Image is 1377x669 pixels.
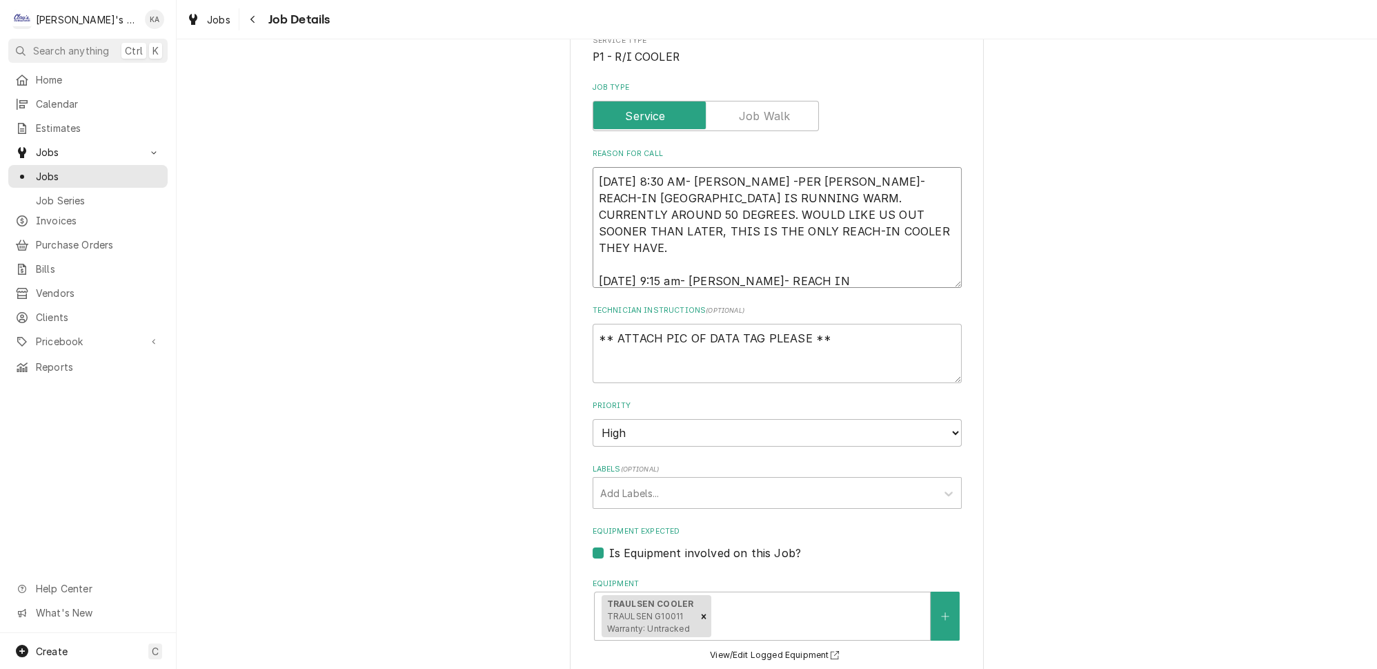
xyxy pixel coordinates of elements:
[593,579,962,664] div: Equipment
[593,400,962,447] div: Priority
[207,12,230,27] span: Jobs
[36,213,161,228] span: Invoices
[36,581,159,596] span: Help Center
[593,526,962,561] div: Equipment Expected
[593,35,962,46] span: Service Type
[593,49,962,66] span: Service Type
[152,43,159,58] span: K
[8,577,168,600] a: Go to Help Center
[593,82,962,93] label: Job Type
[593,464,962,509] div: Labels
[8,68,168,91] a: Home
[36,145,140,159] span: Jobs
[8,39,168,63] button: Search anythingCtrlK
[8,93,168,115] a: Calendar
[145,10,164,29] div: Korey Austin's Avatar
[931,592,960,641] button: Create New Equipment
[593,148,962,288] div: Reason For Call
[33,43,109,58] span: Search anything
[36,360,161,374] span: Reports
[593,579,962,590] label: Equipment
[36,169,161,184] span: Jobs
[8,258,168,280] a: Bills
[36,286,161,300] span: Vendors
[609,545,801,561] label: Is Equipment involved on this Job?
[593,400,962,411] label: Priority
[8,356,168,378] a: Reports
[145,10,164,29] div: KA
[8,141,168,164] a: Go to Jobs
[125,43,143,58] span: Ctrl
[36,334,140,349] span: Pricebook
[8,330,168,353] a: Go to Pricebook
[8,282,168,304] a: Vendors
[36,72,161,87] span: Home
[36,646,68,657] span: Create
[708,647,846,664] button: View/Edit Logged Equipment
[36,262,161,276] span: Bills
[181,8,236,31] a: Jobs
[593,35,962,65] div: Service Type
[620,465,659,473] span: ( optional )
[8,189,168,212] a: Job Series
[36,193,161,208] span: Job Series
[36,310,161,324] span: Clients
[706,307,744,314] span: ( optional )
[12,10,32,29] div: C
[8,117,168,139] a: Estimates
[696,595,711,638] div: Remove [object Object]
[36,237,161,252] span: Purchase Orders
[593,148,962,159] label: Reason For Call
[8,601,168,624] a: Go to What's New
[8,165,168,188] a: Jobs
[593,50,680,64] span: P1 - R/I COOLER
[36,12,137,27] div: [PERSON_NAME]'s Refrigeration
[593,167,962,288] textarea: [DATE] 8:30 AM- [PERSON_NAME] -PER [PERSON_NAME]- REACH-IN [GEOGRAPHIC_DATA] IS RUNNING WARM. CUR...
[593,464,962,475] label: Labels
[593,305,962,316] label: Technician Instructions
[607,599,693,609] strong: TRAULSEN COOLER
[36,97,161,111] span: Calendar
[8,306,168,329] a: Clients
[8,209,168,232] a: Invoices
[593,305,962,383] div: Technician Instructions
[593,82,962,131] div: Job Type
[593,324,962,383] textarea: ** ATTACH PIC OF DATA TAG PLEASE **
[264,10,330,29] span: Job Details
[8,233,168,256] a: Purchase Orders
[36,121,161,135] span: Estimates
[12,10,32,29] div: Clay's Refrigeration's Avatar
[607,611,690,634] span: TRAULSEN G10011 Warranty: Untracked
[36,605,159,620] span: What's New
[152,644,159,659] span: C
[242,8,264,30] button: Navigate back
[941,612,949,621] svg: Create New Equipment
[593,526,962,537] label: Equipment Expected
